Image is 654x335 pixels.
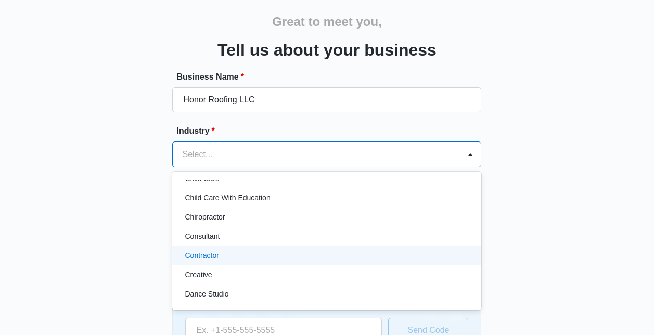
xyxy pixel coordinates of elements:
[185,231,220,242] p: Consultant
[185,269,212,280] p: Creative
[172,87,481,112] input: e.g. Jane's Plumbing
[185,250,219,261] p: Contractor
[176,71,485,83] label: Business Name
[185,212,225,223] p: Chiropractor
[185,289,228,300] p: Dance Studio
[185,192,270,203] p: Child Care With Education
[272,12,382,31] h2: Great to meet you,
[176,125,485,137] label: Industry
[217,37,437,62] h3: Tell us about your business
